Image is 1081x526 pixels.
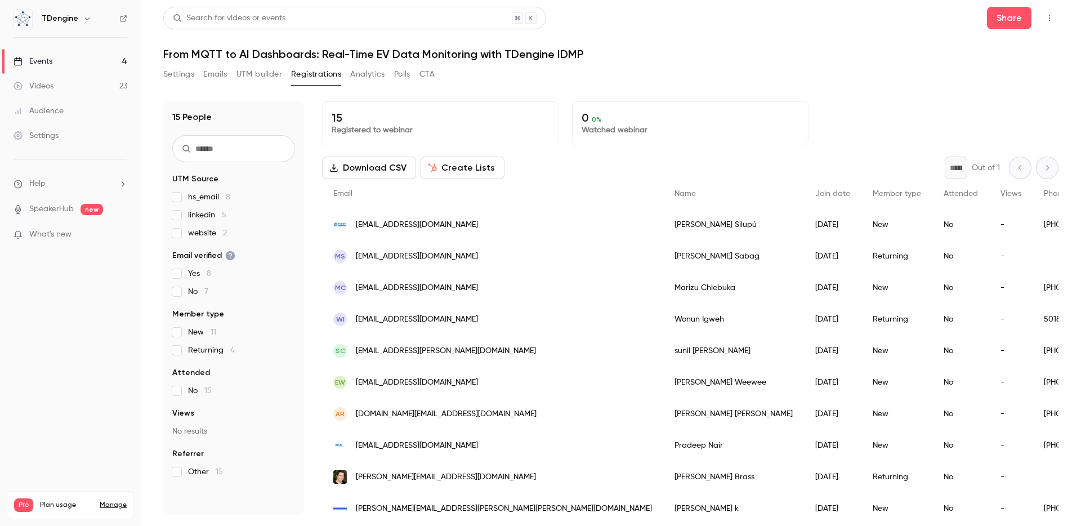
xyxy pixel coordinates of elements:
[332,124,549,136] p: Registered to webinar
[804,430,861,461] div: [DATE]
[29,178,46,190] span: Help
[932,367,989,398] div: No
[932,272,989,304] div: No
[861,304,932,335] div: Returning
[582,111,799,124] p: 0
[335,283,346,293] span: MC
[226,193,230,201] span: 8
[592,115,602,123] span: 0 %
[356,219,478,231] span: [EMAIL_ADDRESS][DOMAIN_NAME]
[989,367,1033,398] div: -
[804,493,861,524] div: [DATE]
[188,385,212,396] span: No
[172,426,295,437] p: No results
[204,387,212,395] span: 15
[188,327,216,338] span: New
[582,124,799,136] p: Watched webinar
[188,228,227,239] span: website
[203,65,227,83] button: Emails
[663,335,804,367] div: sunil [PERSON_NAME]
[333,469,347,485] img: jbrass.com
[114,230,127,240] iframe: Noticeable Trigger
[932,335,989,367] div: No
[188,209,226,221] span: linkedin
[350,65,385,83] button: Analytics
[804,272,861,304] div: [DATE]
[40,501,93,510] span: Plan usage
[356,282,478,294] span: [EMAIL_ADDRESS][DOMAIN_NAME]
[804,367,861,398] div: [DATE]
[188,191,230,203] span: hs_email
[356,440,478,452] span: [EMAIL_ADDRESS][DOMAIN_NAME]
[14,498,33,512] span: Pro
[861,493,932,524] div: New
[932,398,989,430] div: No
[989,430,1033,461] div: -
[932,493,989,524] div: No
[172,110,212,124] h1: 15 People
[421,157,504,179] button: Create Lists
[336,346,345,356] span: sc
[989,335,1033,367] div: -
[989,493,1033,524] div: -
[172,309,224,320] span: Member type
[1000,190,1021,198] span: Views
[42,13,78,24] h6: TDengine
[989,240,1033,272] div: -
[663,209,804,240] div: [PERSON_NAME] Silupú
[207,270,211,278] span: 8
[29,203,74,215] a: SpeakerHub
[100,501,127,510] a: Manage
[804,398,861,430] div: [DATE]
[81,204,103,215] span: new
[172,408,194,419] span: Views
[211,328,216,336] span: 11
[356,377,478,389] span: [EMAIL_ADDRESS][DOMAIN_NAME]
[932,461,989,493] div: No
[14,56,52,67] div: Events
[861,240,932,272] div: Returning
[932,430,989,461] div: No
[804,461,861,493] div: [DATE]
[861,367,932,398] div: New
[172,367,210,378] span: Attended
[333,502,347,515] img: desri.com
[222,211,226,219] span: 5
[419,65,435,83] button: CTA
[14,105,64,117] div: Audience
[223,229,227,237] span: 2
[972,162,1000,173] p: Out of 1
[188,268,211,279] span: Yes
[332,111,549,124] p: 15
[989,398,1033,430] div: -
[987,7,1031,29] button: Share
[172,173,295,478] section: facet-groups
[204,288,208,296] span: 7
[989,304,1033,335] div: -
[163,65,194,83] button: Settings
[861,430,932,461] div: New
[322,157,416,179] button: Download CSV
[291,65,341,83] button: Registrations
[663,367,804,398] div: [PERSON_NAME] Weewee
[989,209,1033,240] div: -
[861,335,932,367] div: New
[873,190,921,198] span: Member type
[335,251,345,261] span: MS
[172,173,218,185] span: UTM Source
[333,439,347,452] img: sick.com
[663,240,804,272] div: [PERSON_NAME] Sabag
[356,251,478,262] span: [EMAIL_ADDRESS][DOMAIN_NAME]
[804,304,861,335] div: [DATE]
[333,218,347,231] img: first-automation.com
[861,398,932,430] div: New
[804,240,861,272] div: [DATE]
[804,209,861,240] div: [DATE]
[356,471,536,483] span: [PERSON_NAME][EMAIL_ADDRESS][DOMAIN_NAME]
[14,178,127,190] li: help-dropdown-opener
[663,272,804,304] div: Marizu Chiebuka
[336,409,345,419] span: AR
[356,314,478,326] span: [EMAIL_ADDRESS][DOMAIN_NAME]
[14,10,32,28] img: TDengine
[356,503,652,515] span: [PERSON_NAME][EMAIL_ADDRESS][PERSON_NAME][PERSON_NAME][DOMAIN_NAME]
